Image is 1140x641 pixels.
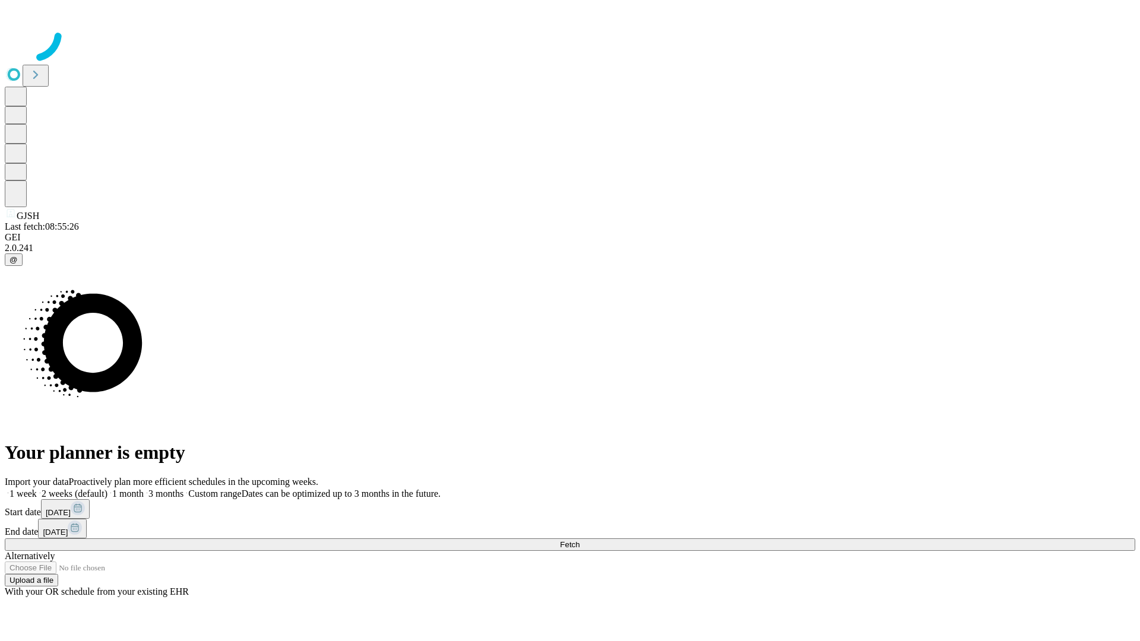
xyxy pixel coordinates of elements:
[5,519,1135,538] div: End date
[560,540,579,549] span: Fetch
[5,221,79,231] span: Last fetch: 08:55:26
[148,488,183,499] span: 3 months
[5,243,1135,253] div: 2.0.241
[41,499,90,519] button: [DATE]
[69,477,318,487] span: Proactively plan more efficient schedules in the upcoming weeks.
[9,255,18,264] span: @
[112,488,144,499] span: 1 month
[5,586,189,596] span: With your OR schedule from your existing EHR
[42,488,107,499] span: 2 weeks (default)
[5,538,1135,551] button: Fetch
[5,442,1135,464] h1: Your planner is empty
[5,232,1135,243] div: GEI
[5,499,1135,519] div: Start date
[17,211,39,221] span: GJSH
[242,488,441,499] span: Dates can be optimized up to 3 months in the future.
[188,488,241,499] span: Custom range
[5,253,23,266] button: @
[5,551,55,561] span: Alternatively
[5,574,58,586] button: Upload a file
[46,508,71,517] span: [DATE]
[43,528,68,537] span: [DATE]
[38,519,87,538] button: [DATE]
[5,477,69,487] span: Import your data
[9,488,37,499] span: 1 week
